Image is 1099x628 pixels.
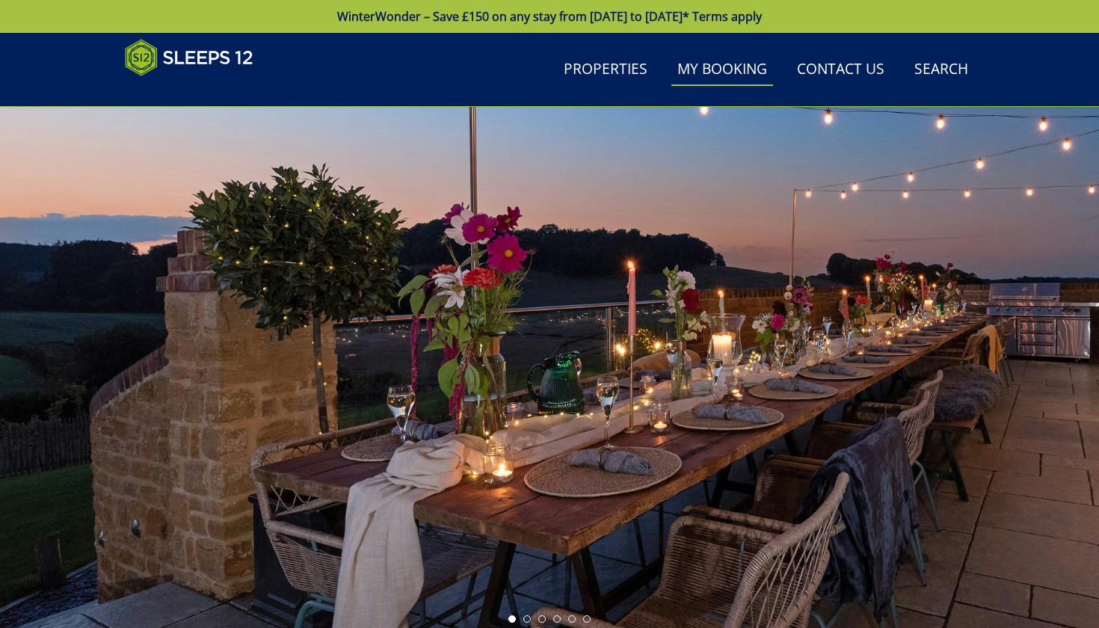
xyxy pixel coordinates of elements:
[125,39,253,76] img: Sleeps 12
[558,53,653,87] a: Properties
[117,85,274,98] iframe: Customer reviews powered by Trustpilot
[791,53,890,87] a: Contact Us
[671,53,773,87] a: My Booking
[908,53,974,87] a: Search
